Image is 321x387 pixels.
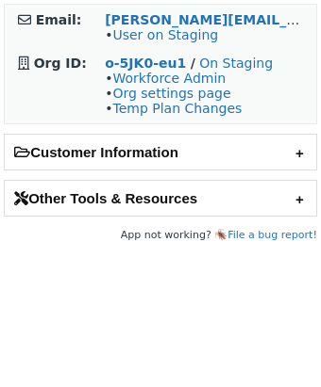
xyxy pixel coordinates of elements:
[34,56,87,71] strong: Org ID:
[112,71,226,86] a: Workforce Admin
[199,56,273,71] a: On Staging
[112,86,230,101] a: Org settings page
[5,135,316,169] h2: Customer Information
[112,101,242,116] a: Temp Plan Changes
[105,27,218,42] span: •
[105,71,242,116] span: • • •
[105,56,186,71] a: o-5JK0-eu1
[228,229,317,241] a: File a bug report!
[191,56,195,71] strong: /
[36,12,82,27] strong: Email:
[112,27,218,42] a: User on Staging
[4,226,317,245] footer: App not working? 🪳
[5,181,316,216] h2: Other Tools & Resources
